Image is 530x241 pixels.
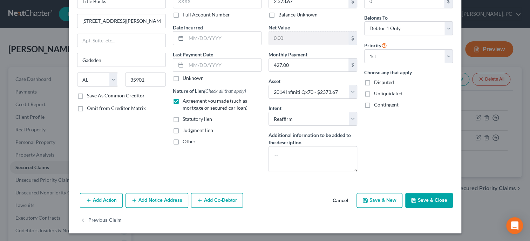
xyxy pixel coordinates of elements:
[364,15,388,21] span: Belongs To
[191,193,243,208] button: Add Co-Debtor
[269,58,348,72] input: 0.00
[173,87,246,95] label: Nature of Lien
[125,193,188,208] button: Add Notice Address
[80,213,122,228] button: Previous Claim
[183,127,213,133] span: Judgment lien
[204,88,246,94] span: (Check all that apply)
[269,131,357,146] label: Additional information to be added to the description
[173,24,203,31] label: Date Incurred
[374,90,402,96] span: Unliquidated
[278,11,318,18] label: Balance Unknown
[125,73,166,87] input: Enter zip...
[173,51,213,58] label: Last Payment Date
[77,53,165,67] input: Enter city...
[269,32,348,45] input: 0.00
[374,102,399,108] span: Contingent
[183,75,204,82] label: Unknown
[87,105,146,111] span: Omit from Creditor Matrix
[364,41,387,49] label: Priority
[183,116,212,122] span: Statutory lien
[269,104,281,112] label: Intent
[183,98,247,111] span: Agreement you made (such as mortgage or secured car loan)
[87,92,145,99] label: Save As Common Creditor
[327,194,354,208] button: Cancel
[405,193,453,208] button: Save & Close
[77,34,165,47] input: Apt, Suite, etc...
[186,32,261,45] input: MM/DD/YYYY
[348,58,357,72] div: $
[364,69,453,76] label: Choose any that apply
[506,217,523,234] div: Open Intercom Messenger
[183,11,230,18] label: Full Account Number
[374,79,394,85] span: Disputed
[186,58,261,72] input: MM/DD/YYYY
[269,78,280,84] span: Asset
[269,51,307,58] label: Monthly Payment
[77,14,165,28] input: Enter address...
[80,193,123,208] button: Add Action
[348,32,357,45] div: $
[269,24,290,31] label: Net Value
[183,138,196,144] span: Other
[356,193,402,208] button: Save & New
